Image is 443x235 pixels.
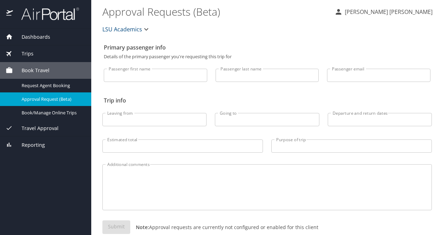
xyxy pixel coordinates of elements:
span: LSU Academics [102,24,142,34]
p: Details of the primary passenger you're requesting this trip for [104,54,430,59]
span: Request Agent Booking [22,82,83,89]
p: [PERSON_NAME] [PERSON_NAME] [343,8,433,16]
p: Approval requests are currently not configured or enabled for this client [130,223,318,231]
span: Approval Request (Beta) [22,96,83,103]
span: Book/Manage Online Trips [22,109,83,116]
strong: Note: [136,224,149,230]
span: Travel Approval [13,124,59,132]
img: airportal-logo.png [14,7,79,21]
span: Dashboards [13,33,50,41]
h2: Trip info [104,95,430,106]
span: Book Travel [13,67,49,74]
span: Reporting [13,141,45,149]
h2: Primary passenger info [104,42,430,53]
button: [PERSON_NAME] [PERSON_NAME] [332,6,435,18]
button: LSU Academics [100,22,153,36]
h1: Approval Requests (Beta) [102,1,329,22]
span: Trips [13,50,33,58]
img: icon-airportal.png [6,7,14,21]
